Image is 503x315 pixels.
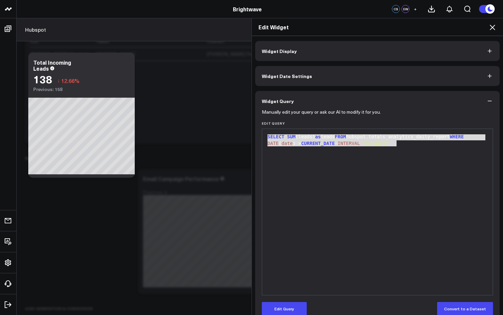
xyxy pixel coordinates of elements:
[233,5,262,13] a: Brightwave
[262,121,493,125] label: Edit Query
[267,141,279,146] span: DATE
[255,66,500,86] button: Widget Date Settings
[315,134,321,139] span: as
[262,109,381,115] p: Manually edit your query or ask our AI to modify it for you.
[450,134,464,139] span: WHERE
[301,141,335,146] span: CURRENT_DATE
[411,5,419,13] button: +
[262,98,294,104] span: Widget Query
[265,134,489,147] div: (leads) leads hubspot.totals_analytics_daily_report ( ) > -
[258,23,496,31] h2: Edit Widget
[262,73,312,79] span: Widget Date Settings
[335,134,346,139] span: FROM
[267,134,284,139] span: SELECT
[281,141,293,146] span: date
[262,48,297,54] span: Widget Display
[255,41,500,61] button: Widget Display
[414,7,417,11] span: +
[402,5,410,13] div: EW
[363,141,388,146] span: '15 days'
[338,141,360,146] span: INTERVAL
[255,91,500,111] button: Widget Query
[392,5,400,13] div: CS
[287,134,295,139] span: SUM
